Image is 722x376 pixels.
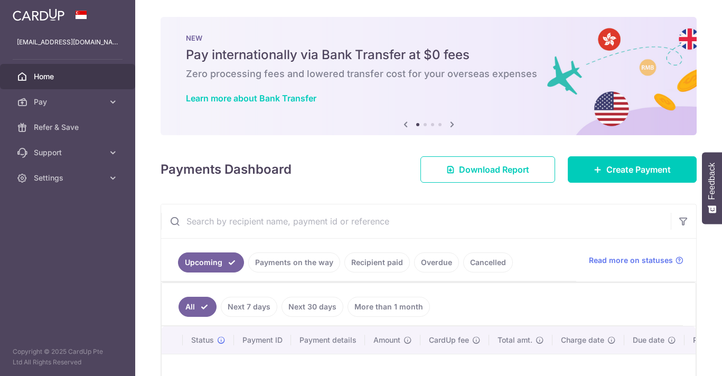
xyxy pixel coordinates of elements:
a: Create Payment [568,156,697,183]
h4: Payments Dashboard [161,160,292,179]
a: Read more on statuses [589,255,683,266]
h6: Zero processing fees and lowered transfer cost for your overseas expenses [186,68,671,80]
h5: Pay internationally via Bank Transfer at $0 fees [186,46,671,63]
input: Search by recipient name, payment id or reference [161,204,671,238]
a: Overdue [414,252,459,272]
img: CardUp [13,8,64,21]
span: Create Payment [606,163,671,176]
span: Total amt. [498,335,532,345]
span: Feedback [707,163,717,200]
span: Amount [373,335,400,345]
span: CardUp fee [429,335,469,345]
a: More than 1 month [348,297,430,317]
a: Cancelled [463,252,513,272]
span: Support [34,147,104,158]
th: Payment details [291,326,365,354]
a: All [179,297,217,317]
button: Feedback - Show survey [702,152,722,224]
span: Refer & Save [34,122,104,133]
iframe: Opens a widget where you can find more information [654,344,711,371]
a: Recipient paid [344,252,410,272]
a: Next 7 days [221,297,277,317]
span: Status [191,335,214,345]
img: Bank transfer banner [161,17,697,135]
a: Payments on the way [248,252,340,272]
th: Payment ID [234,326,291,354]
span: Download Report [459,163,529,176]
a: Next 30 days [282,297,343,317]
span: Due date [633,335,664,345]
span: Charge date [561,335,604,345]
span: Home [34,71,104,82]
p: NEW [186,34,671,42]
span: Pay [34,97,104,107]
a: Learn more about Bank Transfer [186,93,316,104]
a: Download Report [420,156,555,183]
a: Upcoming [178,252,244,272]
span: Read more on statuses [589,255,673,266]
p: [EMAIL_ADDRESS][DOMAIN_NAME] [17,37,118,48]
span: Settings [34,173,104,183]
